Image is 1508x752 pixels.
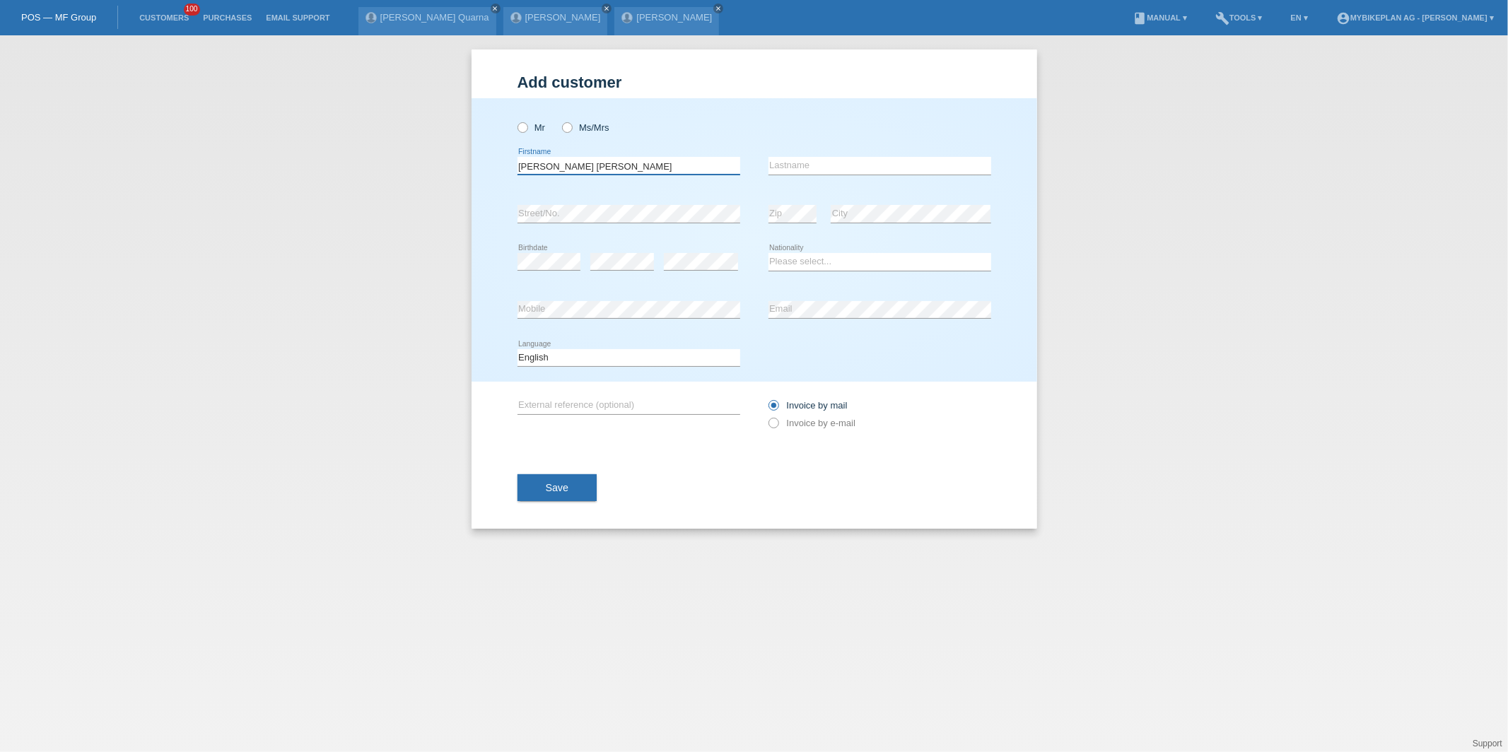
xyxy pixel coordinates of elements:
[1215,11,1229,25] i: build
[1473,739,1502,748] a: Support
[768,400,778,418] input: Invoice by mail
[715,5,722,12] i: close
[491,4,501,13] a: close
[636,12,712,23] a: [PERSON_NAME]
[562,122,609,133] label: Ms/Mrs
[1336,11,1350,25] i: account_circle
[184,4,201,16] span: 100
[713,4,723,13] a: close
[380,12,489,23] a: [PERSON_NAME] Quarna
[518,122,527,131] input: Mr
[518,474,597,501] button: Save
[132,13,196,22] a: Customers
[492,5,499,12] i: close
[768,418,856,428] label: Invoice by e-mail
[21,12,96,23] a: POS — MF Group
[562,122,571,131] input: Ms/Mrs
[1329,13,1501,22] a: account_circleMybikeplan AG - [PERSON_NAME] ▾
[768,418,778,435] input: Invoice by e-mail
[525,12,601,23] a: [PERSON_NAME]
[518,74,991,91] h1: Add customer
[768,400,848,411] label: Invoice by mail
[518,122,546,133] label: Mr
[196,13,259,22] a: Purchases
[1126,13,1194,22] a: bookManual ▾
[546,482,569,493] span: Save
[1133,11,1147,25] i: book
[1208,13,1270,22] a: buildTools ▾
[259,13,337,22] a: Email Support
[1284,13,1315,22] a: EN ▾
[603,5,610,12] i: close
[602,4,612,13] a: close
